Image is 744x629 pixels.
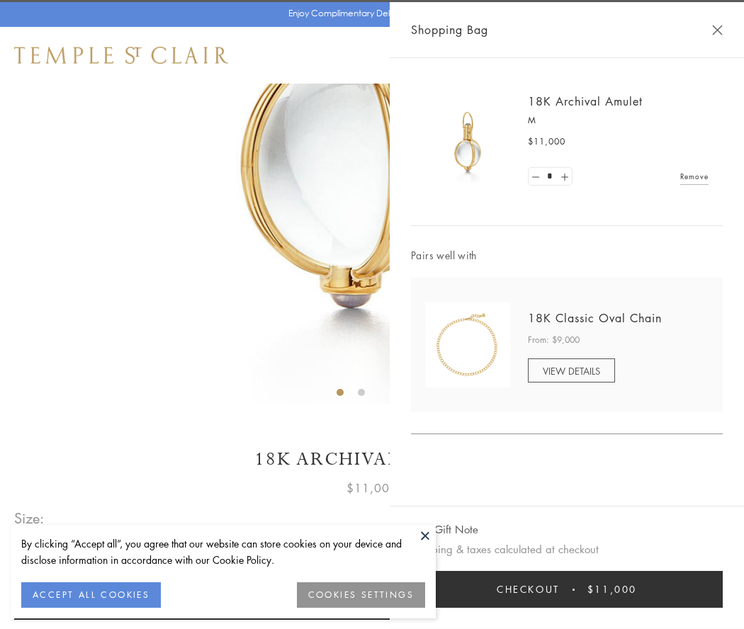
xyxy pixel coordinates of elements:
[21,582,161,608] button: ACCEPT ALL COOKIES
[587,582,637,597] span: $11,000
[528,93,643,109] a: 18K Archival Amulet
[21,535,425,568] div: By clicking “Accept all”, you agree that our website can store cookies on your device and disclos...
[528,358,615,382] a: VIEW DETAILS
[497,582,560,597] span: Checkout
[411,21,488,39] span: Shopping Bag
[411,571,723,608] button: Checkout $11,000
[557,168,571,186] a: Set quantity to 2
[425,99,510,184] img: 18K Archival Amulet
[425,302,510,387] img: N88865-OV18
[411,521,478,538] button: Add Gift Note
[528,135,565,149] span: $11,000
[411,540,723,558] p: Shipping & taxes calculated at checkout
[680,169,709,184] a: Remove
[528,310,662,326] a: 18K Classic Oval Chain
[288,6,449,21] p: Enjoy Complimentary Delivery & Returns
[14,506,45,530] span: Size:
[712,25,723,35] button: Close Shopping Bag
[14,447,730,472] h1: 18K Archival Amulet
[297,582,425,608] button: COOKIES SETTINGS
[411,247,723,263] span: Pairs well with
[543,364,600,378] span: VIEW DETAILS
[528,113,709,127] p: M
[528,333,580,347] span: From: $9,000
[346,479,398,497] span: $11,000
[14,47,228,64] img: Temple St. Clair
[529,168,543,186] a: Set quantity to 0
